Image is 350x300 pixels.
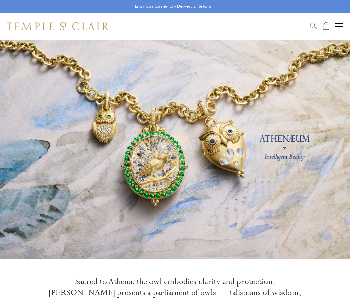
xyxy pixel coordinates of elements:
a: Open Shopping Bag [323,22,329,30]
button: Open navigation [335,22,343,30]
a: Search [310,22,317,30]
img: Temple St. Clair [7,22,109,30]
p: Enjoy Complimentary Delivery & Returns [135,3,212,10]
